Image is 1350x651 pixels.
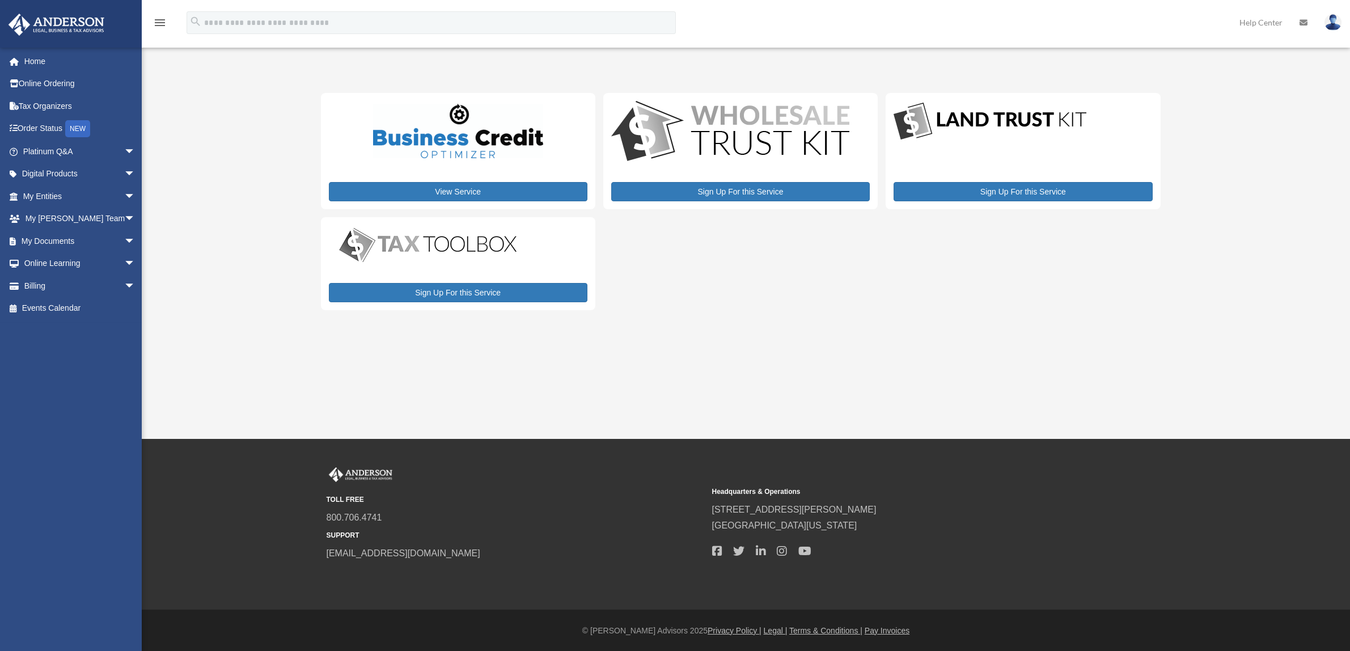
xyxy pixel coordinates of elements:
[1324,14,1341,31] img: User Pic
[327,513,382,522] a: 800.706.4741
[8,163,147,185] a: Digital Productsarrow_drop_down
[124,252,147,276] span: arrow_drop_down
[327,494,704,506] small: TOLL FREE
[8,140,153,163] a: Platinum Q&Aarrow_drop_down
[8,230,153,252] a: My Documentsarrow_drop_down
[124,185,147,208] span: arrow_drop_down
[5,14,108,36] img: Anderson Advisors Platinum Portal
[611,101,849,164] img: WS-Trust-Kit-lgo-1.jpg
[894,101,1086,142] img: LandTrust_lgo-1.jpg
[8,297,153,320] a: Events Calendar
[8,185,153,208] a: My Entitiesarrow_drop_down
[865,626,909,635] a: Pay Invoices
[8,208,153,230] a: My [PERSON_NAME] Teamarrow_drop_down
[124,140,147,163] span: arrow_drop_down
[712,486,1090,498] small: Headquarters & Operations
[712,521,857,530] a: [GEOGRAPHIC_DATA][US_STATE]
[611,182,870,201] a: Sign Up For this Service
[124,274,147,298] span: arrow_drop_down
[8,73,153,95] a: Online Ordering
[712,505,877,514] a: [STREET_ADDRESS][PERSON_NAME]
[894,182,1152,201] a: Sign Up For this Service
[8,252,153,275] a: Online Learningarrow_drop_down
[764,626,788,635] a: Legal |
[65,120,90,137] div: NEW
[327,467,395,482] img: Anderson Advisors Platinum Portal
[789,626,862,635] a: Terms & Conditions |
[8,117,153,141] a: Order StatusNEW
[329,182,587,201] a: View Service
[329,283,587,302] a: Sign Up For this Service
[8,274,153,297] a: Billingarrow_drop_down
[142,624,1350,638] div: © [PERSON_NAME] Advisors 2025
[124,230,147,253] span: arrow_drop_down
[153,20,167,29] a: menu
[708,626,761,635] a: Privacy Policy |
[189,15,202,28] i: search
[153,16,167,29] i: menu
[8,95,153,117] a: Tax Organizers
[124,163,147,186] span: arrow_drop_down
[8,50,153,73] a: Home
[327,548,480,558] a: [EMAIL_ADDRESS][DOMAIN_NAME]
[329,225,527,265] img: taxtoolbox_new-1.webp
[327,530,704,542] small: SUPPORT
[124,208,147,231] span: arrow_drop_down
